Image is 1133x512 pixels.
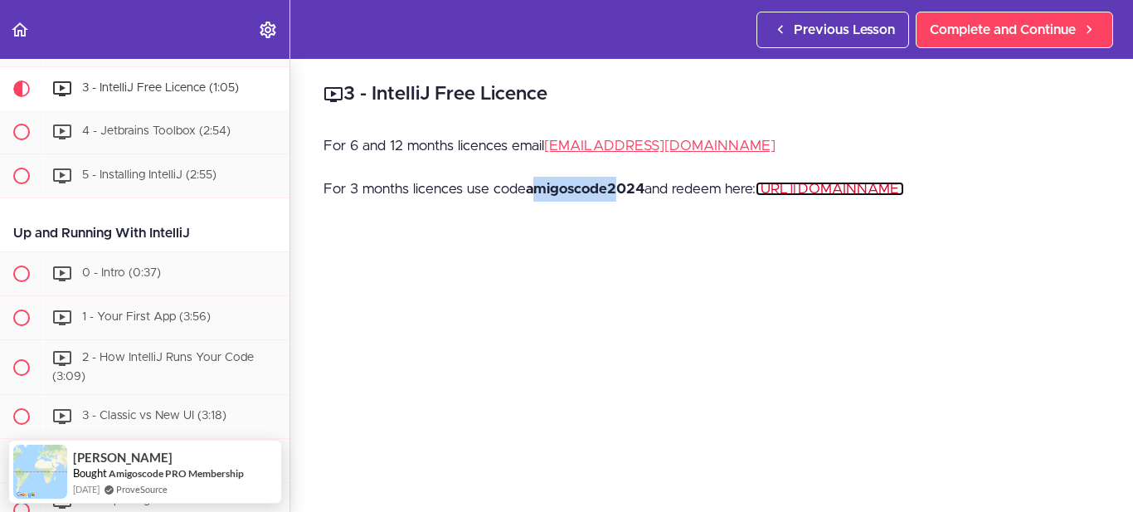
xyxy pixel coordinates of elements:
strong: amigoscode2024 [526,182,644,196]
a: [EMAIL_ADDRESS][DOMAIN_NAME] [544,139,776,153]
span: 3 - IntelliJ Free Licence (1:05) [82,82,239,94]
img: provesource social proof notification image [13,445,67,499]
p: For 6 and 12 months licences email [323,134,1100,158]
span: 2 - How IntelliJ Runs Your Code (3:09) [52,352,254,383]
span: [DATE] [73,482,100,496]
span: Complete and Continue [930,20,1076,40]
a: [URL][DOMAIN_NAME] [756,182,904,196]
span: Previous Lesson [794,20,895,40]
span: 5 - Installing IntelliJ (2:55) [82,169,216,181]
span: 0 - Intro (0:37) [82,267,161,279]
span: [PERSON_NAME] [73,451,173,465]
h2: 3 - IntelliJ Free Licence [323,80,1100,109]
a: Complete and Continue [916,12,1113,48]
span: 4 - Jetbrains Toolbox (2:54) [82,125,231,137]
span: Bought [73,466,107,480]
svg: Back to course curriculum [10,20,30,40]
span: 1 - Your First App (3:56) [82,311,211,323]
a: Previous Lesson [756,12,909,48]
a: ProveSource [116,482,168,496]
span: 3 - Classic vs New UI (3:18) [82,411,226,422]
p: For 3 months licences use code and redeem here: [323,177,1100,202]
a: Amigoscode PRO Membership [109,467,244,480]
svg: Settings Menu [258,20,278,40]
